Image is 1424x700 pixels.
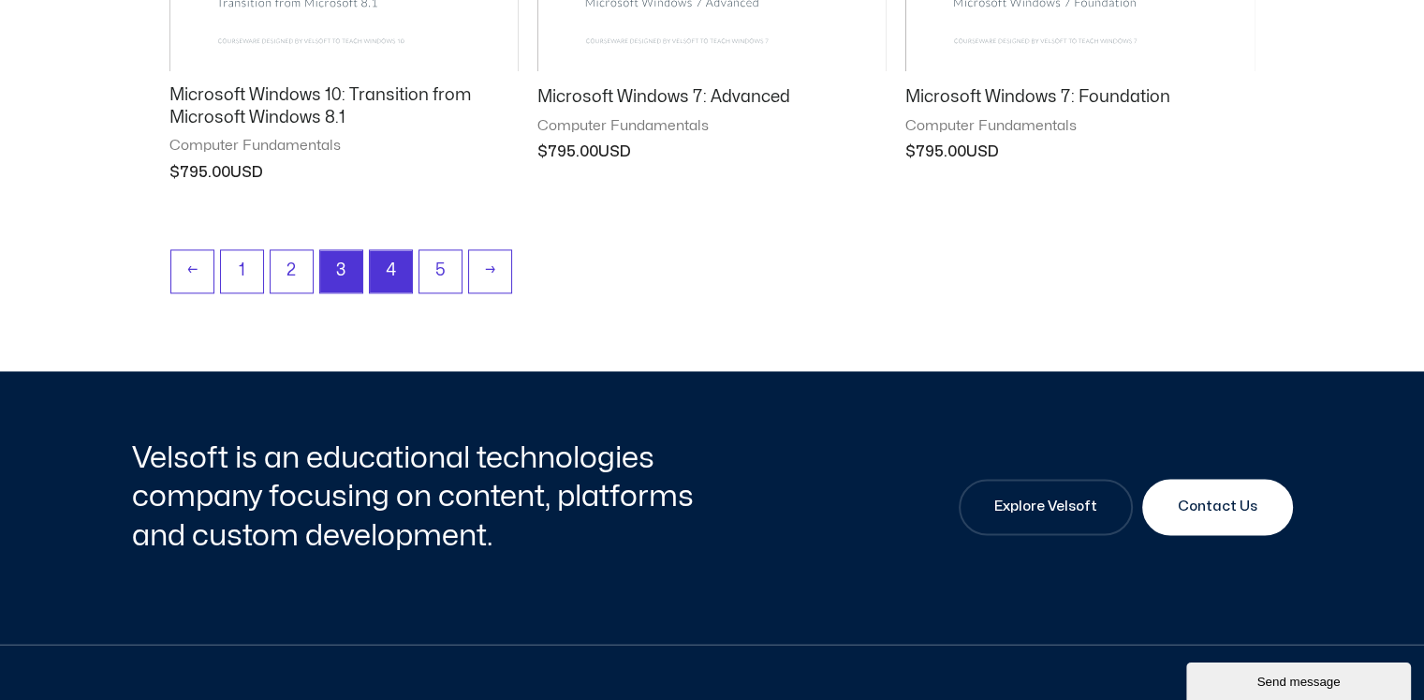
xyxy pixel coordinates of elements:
a: Page 5 [419,250,462,292]
h2: Velsoft is an educational technologies company focusing on content, platforms and custom developm... [132,439,708,556]
a: → [469,250,511,292]
bdi: 795.00 [537,144,598,159]
iframe: chat widget [1186,659,1415,700]
h2: Microsoft Windows 7: Advanced [537,86,887,108]
bdi: 795.00 [169,165,230,180]
a: Page 2 [271,250,313,292]
span: $ [537,144,548,159]
span: Computer Fundamentals [169,137,519,156]
span: Explore Velsoft [994,496,1097,518]
a: Microsoft Windows 10: Transition from Microsoft Windows 8.1 [169,84,519,137]
h2: Microsoft Windows 7: Foundation [905,86,1255,108]
a: Microsoft Windows 7: Advanced [537,86,887,116]
span: Computer Fundamentals [537,117,887,136]
a: ← [171,250,213,292]
a: Microsoft Windows 7: Foundation [905,86,1255,116]
span: $ [905,144,916,159]
a: Explore Velsoft [959,479,1133,535]
span: Contact Us [1178,496,1257,518]
h2: Microsoft Windows 10: Transition from Microsoft Windows 8.1 [169,84,519,128]
span: Computer Fundamentals [905,117,1255,136]
span: $ [169,165,180,180]
a: Page 1 [221,250,263,292]
a: Contact Us [1142,479,1293,535]
span: Page 3 [320,250,362,292]
bdi: 795.00 [905,144,966,159]
a: Page 4 [370,250,412,292]
nav: Product Pagination [169,249,1255,303]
